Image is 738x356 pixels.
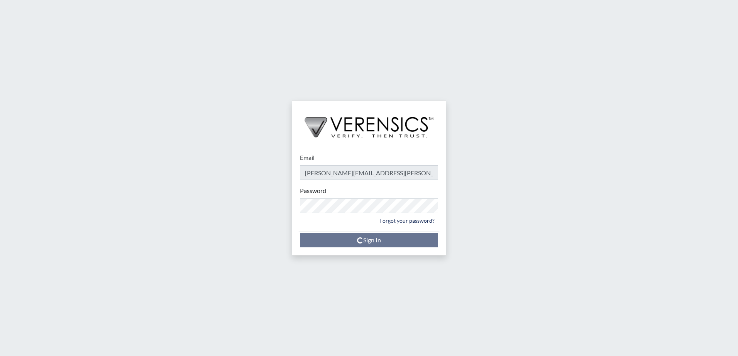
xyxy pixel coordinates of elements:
[300,186,326,195] label: Password
[300,233,438,247] button: Sign In
[300,153,315,162] label: Email
[376,215,438,227] a: Forgot your password?
[292,101,446,146] img: logo-wide-black.2aad4157.png
[300,165,438,180] input: Email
